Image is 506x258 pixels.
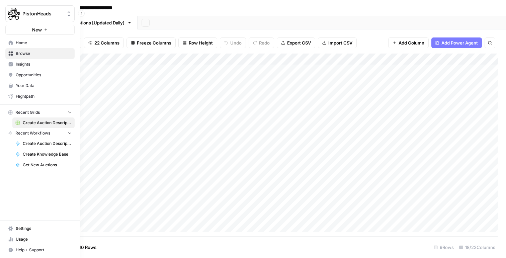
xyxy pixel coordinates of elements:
[16,226,72,232] span: Settings
[5,234,75,245] a: Usage
[12,117,75,128] a: Create Auction Descriptions
[22,10,63,17] span: PistonHeads
[16,83,72,89] span: Your Data
[178,37,217,48] button: Row Height
[441,39,478,46] span: Add Power Agent
[5,80,75,91] a: Your Data
[328,39,352,46] span: Import CSV
[456,242,498,253] div: 18/22 Columns
[23,151,72,157] span: Create Knowledge Base
[15,130,50,136] span: Recent Workflows
[431,37,482,48] button: Add Power Agent
[287,39,311,46] span: Export CSV
[16,72,72,78] span: Opportunities
[388,37,429,48] button: Add Column
[15,109,40,115] span: Recent Grids
[16,61,72,67] span: Insights
[12,160,75,170] a: Get New Auctions
[126,37,176,48] button: Freeze Columns
[47,19,124,26] div: Auction Descriptions [Updated Daily]
[5,107,75,117] button: Recent Grids
[34,16,138,29] a: Auction Descriptions [Updated Daily]
[70,244,96,251] span: Add 10 Rows
[399,39,424,46] span: Add Column
[249,37,274,48] button: Redo
[5,48,75,59] a: Browse
[5,37,75,48] a: Home
[259,39,270,46] span: Redo
[277,37,315,48] button: Export CSV
[137,39,171,46] span: Freeze Columns
[5,91,75,102] a: Flightpath
[16,247,72,253] span: Help + Support
[5,5,75,22] button: Workspace: PistonHeads
[32,26,42,33] span: New
[16,51,72,57] span: Browse
[318,37,357,48] button: Import CSV
[23,141,72,147] span: Create Auction Description Page
[5,223,75,234] a: Settings
[431,242,456,253] div: 9 Rows
[5,245,75,255] button: Help + Support
[5,25,75,35] button: New
[16,40,72,46] span: Home
[5,70,75,80] a: Opportunities
[230,39,242,46] span: Undo
[5,128,75,138] button: Recent Workflows
[23,162,72,168] span: Get New Auctions
[5,59,75,70] a: Insights
[16,236,72,242] span: Usage
[16,93,72,99] span: Flightpath
[23,120,72,126] span: Create Auction Descriptions
[12,138,75,149] a: Create Auction Description Page
[189,39,213,46] span: Row Height
[220,37,246,48] button: Undo
[94,39,119,46] span: 22 Columns
[8,8,20,20] img: PistonHeads Logo
[12,149,75,160] a: Create Knowledge Base
[84,37,124,48] button: 22 Columns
